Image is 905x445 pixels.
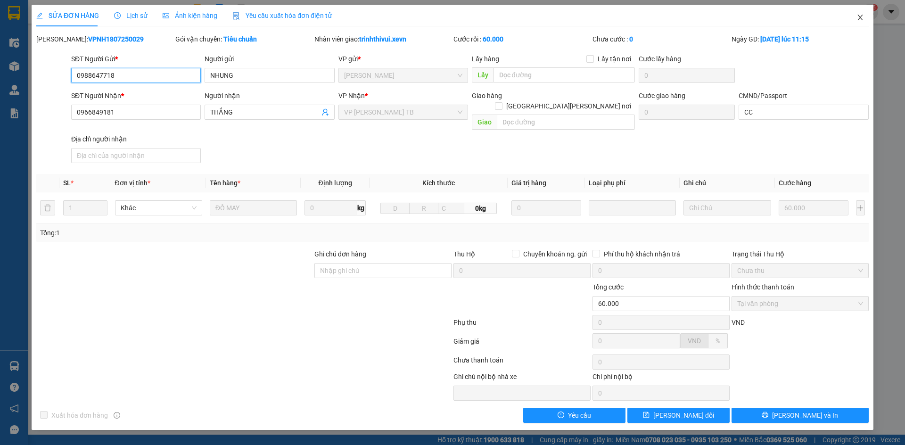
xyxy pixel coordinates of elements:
[772,410,838,420] span: [PERSON_NAME] và In
[422,179,455,187] span: Kích thước
[452,336,592,353] div: Giảm giá
[36,12,43,19] span: edit
[338,92,365,99] span: VP Nhận
[163,12,217,19] span: Ảnh kiện hàng
[40,200,55,215] button: delete
[688,337,701,345] span: VND
[314,34,452,44] div: Nhân viên giao:
[585,174,680,192] th: Loại phụ phí
[497,115,635,130] input: Dọc đường
[12,68,144,84] b: GỬI : [PERSON_NAME]
[519,249,591,259] span: Chuyển khoản ng. gửi
[594,54,635,64] span: Lấy tận nơi
[453,371,591,386] div: Ghi chú nội bộ nhà xe
[114,12,148,19] span: Lịch sử
[639,68,735,83] input: Cước lấy hàng
[71,134,201,144] div: Địa chỉ người nhận
[321,108,329,116] span: user-add
[210,179,240,187] span: Tên hàng
[627,408,730,423] button: save[PERSON_NAME] đổi
[114,412,120,419] span: info-circle
[36,34,173,44] div: [PERSON_NAME]:
[344,68,462,82] span: VP Ngọc Hồi
[163,12,169,19] span: picture
[760,35,809,43] b: [DATE] lúc 11:15
[88,35,144,43] b: VPNH1807250029
[683,200,771,215] input: Ghi Chú
[592,34,730,44] div: Chưa cước :
[600,249,684,259] span: Phí thu hộ khách nhận trả
[639,105,735,120] input: Cước giao hàng
[453,250,475,258] span: Thu Hộ
[483,35,503,43] b: 60.000
[643,412,650,419] span: save
[210,200,297,215] input: VD: Bàn, Ghế
[737,264,863,278] span: Chưa thu
[115,179,150,187] span: Đơn vị tính
[338,54,468,64] div: VP gửi
[232,12,240,20] img: icon
[314,250,366,258] label: Ghi chú đơn hàng
[40,228,349,238] div: Tổng: 1
[472,67,494,82] span: Lấy
[205,91,334,101] div: Người nhận
[732,249,869,259] div: Trạng thái Thu Hộ
[88,35,394,47] li: Hotline: 19001155
[779,200,849,215] input: 0
[356,200,366,215] span: kg
[592,371,730,386] div: Chi phí nội bộ
[511,179,546,187] span: Giá trị hàng
[762,412,768,419] span: printer
[716,337,720,345] span: %
[438,203,464,214] input: C
[314,263,452,278] input: Ghi chú đơn hàng
[232,12,332,19] span: Yêu cầu xuất hóa đơn điện tử
[452,355,592,371] div: Chưa thanh toán
[629,35,633,43] b: 0
[71,148,201,163] input: Địa chỉ của người nhận
[472,55,499,63] span: Lấy hàng
[453,34,591,44] div: Cước rồi :
[409,203,438,214] input: R
[472,115,497,130] span: Giao
[63,179,71,187] span: SL
[779,179,811,187] span: Cước hàng
[737,297,863,311] span: Tại văn phòng
[71,54,201,64] div: SĐT Người Gửi
[847,5,873,31] button: Close
[380,203,410,214] input: D
[464,203,496,214] span: 0kg
[344,105,462,119] span: VP Trần Phú TB
[36,12,99,19] span: SỬA ĐƠN HÀNG
[558,412,564,419] span: exclamation-circle
[205,54,334,64] div: Người gửi
[732,283,794,291] label: Hình thức thanh toán
[175,34,313,44] div: Gói vận chuyển:
[121,201,197,215] span: Khác
[88,23,394,35] li: Số 10 ngõ 15 Ngọc Hồi, [PERSON_NAME], [GEOGRAPHIC_DATA]
[452,317,592,334] div: Phụ thu
[359,35,406,43] b: trinhthivui.xevn
[494,67,635,82] input: Dọc đường
[71,91,201,101] div: SĐT Người Nhận
[856,200,865,215] button: plus
[12,12,59,59] img: logo.jpg
[511,200,582,215] input: 0
[48,410,112,420] span: Xuất hóa đơn hàng
[680,174,774,192] th: Ghi chú
[732,34,869,44] div: Ngày GD:
[523,408,625,423] button: exclamation-circleYêu cầu
[856,14,864,21] span: close
[502,101,635,111] span: [GEOGRAPHIC_DATA][PERSON_NAME] nơi
[472,92,502,99] span: Giao hàng
[223,35,257,43] b: Tiêu chuẩn
[732,319,745,326] span: VND
[114,12,121,19] span: clock-circle
[318,179,352,187] span: Định lượng
[568,410,591,420] span: Yêu cầu
[639,55,681,63] label: Cước lấy hàng
[592,283,624,291] span: Tổng cước
[739,91,868,101] div: CMND/Passport
[732,408,869,423] button: printer[PERSON_NAME] và In
[639,92,685,99] label: Cước giao hàng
